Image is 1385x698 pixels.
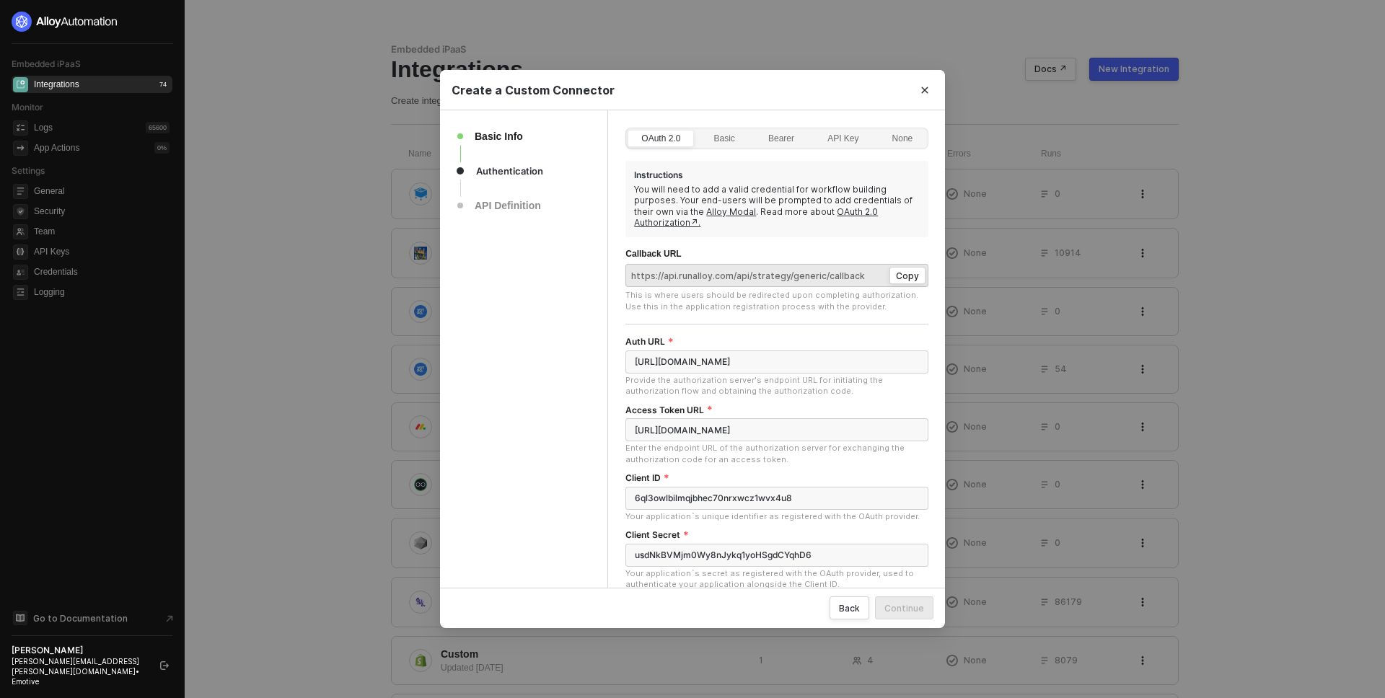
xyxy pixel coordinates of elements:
[475,197,550,214] div: API Definition
[452,83,933,98] div: Create a Custom Connector
[634,169,920,181] div: Instructions
[634,184,920,229] div: You will need to add a valid credential for workflow building purposes. Your end-users will be pr...
[625,405,713,416] label: Access Token URL
[625,375,928,397] div: Provide the authorization server's endpoint URL for initiating the authorization flow and obtaini...
[706,134,743,157] div: Basic
[760,134,802,157] div: Bearer
[625,568,928,591] div: Your application`s secret as registered with the OAuth provider, used to authenticate your applic...
[633,134,688,157] div: OAuth 2.0
[884,134,921,157] div: None
[476,162,552,180] div: Authentication
[896,270,919,282] div: Copy
[625,529,689,541] label: Client Secret
[875,596,933,619] button: Continue
[625,249,928,260] div: Callback URL
[839,602,860,614] div: Back
[625,418,928,441] input: Access Token URL
[625,336,674,348] label: Auth URL
[905,70,945,110] button: Close
[819,134,866,157] div: API Key
[634,206,878,229] a: OAuth 2.0 Authorization↗.
[625,487,928,510] input: Client ID
[625,350,928,374] input: Auth URL
[830,596,869,619] button: Back
[625,511,928,522] div: Your application`s unique identifier as registered with the OAuth provider.
[625,443,928,465] div: Enter the endpoint URL of the authorization server for exchanging the authorization code for an a...
[631,267,887,285] input: https://api.runalloy.com/api/strategy/generic/callback
[625,472,669,484] label: Client ID
[475,128,532,145] div: Basic Info
[889,267,925,284] button: Copy
[625,290,928,312] div: This is where users should be redirected upon completing authorization. Use this in the applicati...
[625,544,928,567] input: Client Secret
[706,206,756,217] a: Alloy Modal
